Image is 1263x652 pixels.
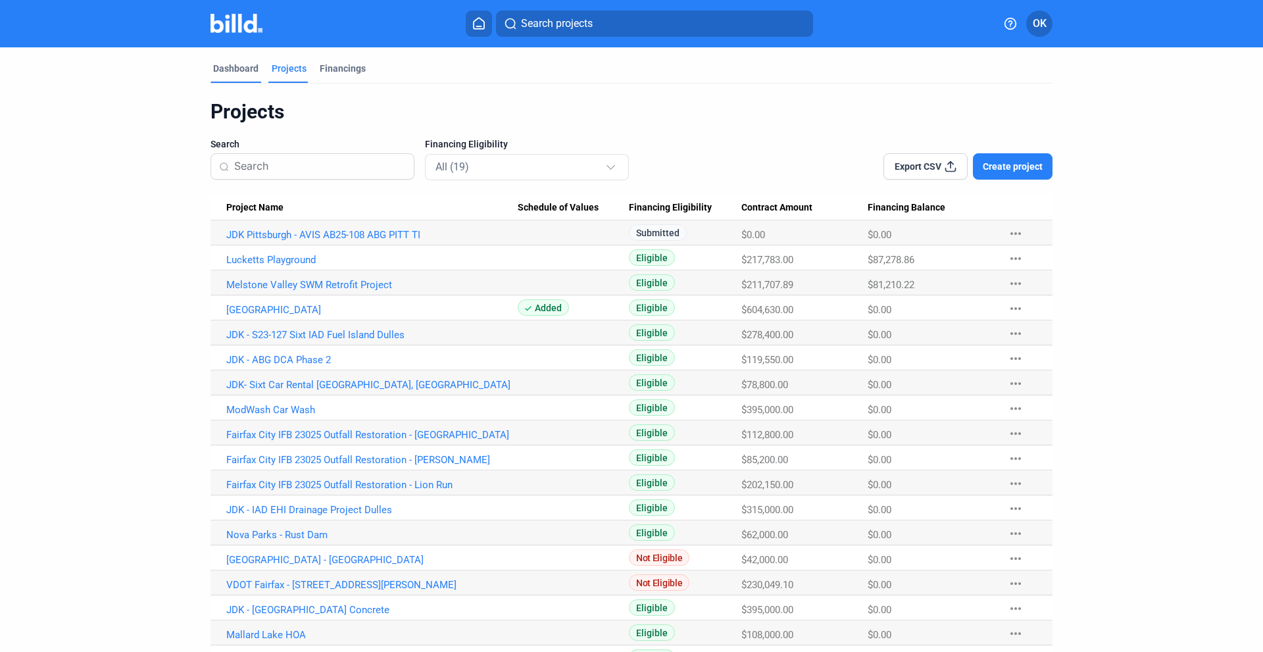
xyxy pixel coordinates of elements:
[1008,526,1024,541] mat-icon: more_horiz
[226,579,518,591] a: VDOT Fairfax - [STREET_ADDRESS][PERSON_NAME]
[210,138,239,151] span: Search
[868,329,891,341] span: $0.00
[226,604,518,616] a: JDK - [GEOGRAPHIC_DATA] Concrete
[1008,601,1024,616] mat-icon: more_horiz
[973,153,1052,180] button: Create project
[226,379,518,391] a: JDK- Sixt Car Rental [GEOGRAPHIC_DATA], [GEOGRAPHIC_DATA]
[226,429,518,441] a: Fairfax City IFB 23025 Outfall Restoration - [GEOGRAPHIC_DATA]
[629,499,675,516] span: Eligible
[1008,376,1024,391] mat-icon: more_horiz
[213,62,259,75] div: Dashboard
[1026,11,1052,37] button: OK
[629,424,675,441] span: Eligible
[226,479,518,491] a: Fairfax City IFB 23025 Outfall Restoration - Lion Run
[741,354,793,366] span: $119,550.00
[629,624,675,641] span: Eligible
[1008,426,1024,441] mat-icon: more_horiz
[210,99,1052,124] div: Projects
[226,202,284,214] span: Project Name
[741,279,793,291] span: $211,707.89
[1008,626,1024,641] mat-icon: more_horiz
[629,374,675,391] span: Eligible
[741,529,788,541] span: $62,000.00
[1008,551,1024,566] mat-icon: more_horiz
[629,299,675,316] span: Eligible
[741,579,793,591] span: $230,049.10
[629,474,675,491] span: Eligible
[1008,451,1024,466] mat-icon: more_horiz
[226,554,518,566] a: [GEOGRAPHIC_DATA] - [GEOGRAPHIC_DATA]
[1008,576,1024,591] mat-icon: more_horiz
[226,454,518,466] a: Fairfax City IFB 23025 Outfall Restoration - [PERSON_NAME]
[629,349,675,366] span: Eligible
[226,229,518,241] a: JDK Pittsburgh - AVIS AB25-108 ABG PITT TI
[226,304,518,316] a: [GEOGRAPHIC_DATA]
[272,62,307,75] div: Projects
[868,279,914,291] span: $81,210.22
[629,399,675,416] span: Eligible
[226,629,518,641] a: Mallard Lake HOA
[518,202,629,214] div: Schedule of Values
[1008,476,1024,491] mat-icon: more_horiz
[741,202,812,214] span: Contract Amount
[518,202,599,214] span: Schedule of Values
[629,224,687,241] span: Submitted
[868,202,945,214] span: Financing Balance
[868,604,891,616] span: $0.00
[234,153,406,180] input: Search
[496,11,813,37] button: Search projects
[741,404,793,416] span: $395,000.00
[983,160,1043,173] span: Create project
[629,324,675,341] span: Eligible
[868,354,891,366] span: $0.00
[741,479,793,491] span: $202,150.00
[226,279,518,291] a: Melstone Valley SWM Retrofit Project
[226,504,518,516] a: JDK - IAD EHI Drainage Project Dulles
[868,629,891,641] span: $0.00
[868,479,891,491] span: $0.00
[741,554,788,566] span: $42,000.00
[741,454,788,466] span: $85,200.00
[868,504,891,516] span: $0.00
[741,604,793,616] span: $395,000.00
[741,329,793,341] span: $278,400.00
[629,599,675,616] span: Eligible
[741,254,793,266] span: $217,783.00
[741,304,793,316] span: $604,630.00
[629,249,675,266] span: Eligible
[1008,501,1024,516] mat-icon: more_horiz
[868,404,891,416] span: $0.00
[868,554,891,566] span: $0.00
[629,202,741,214] div: Financing Eligibility
[868,529,891,541] span: $0.00
[1008,251,1024,266] mat-icon: more_horiz
[435,161,469,173] mat-select-trigger: All (19)
[741,629,793,641] span: $108,000.00
[868,579,891,591] span: $0.00
[741,429,793,441] span: $112,800.00
[1008,226,1024,241] mat-icon: more_horiz
[521,16,593,32] span: Search projects
[226,254,518,266] a: Lucketts Playground
[741,379,788,391] span: $78,800.00
[741,202,868,214] div: Contract Amount
[226,354,518,366] a: JDK - ABG DCA Phase 2
[868,454,891,466] span: $0.00
[868,304,891,316] span: $0.00
[226,202,518,214] div: Project Name
[1008,301,1024,316] mat-icon: more_horiz
[226,529,518,541] a: Nova Parks - Rust Dam
[868,202,995,214] div: Financing Balance
[868,229,891,241] span: $0.00
[868,379,891,391] span: $0.00
[883,153,968,180] button: Export CSV
[629,574,689,591] span: Not Eligible
[629,549,689,566] span: Not Eligible
[868,429,891,441] span: $0.00
[320,62,366,75] div: Financings
[226,404,518,416] a: ModWash Car Wash
[1008,401,1024,416] mat-icon: more_horiz
[210,14,262,33] img: Billd Company Logo
[226,329,518,341] a: JDK - S23-127 Sixt IAD Fuel Island Dulles
[868,254,914,266] span: $87,278.86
